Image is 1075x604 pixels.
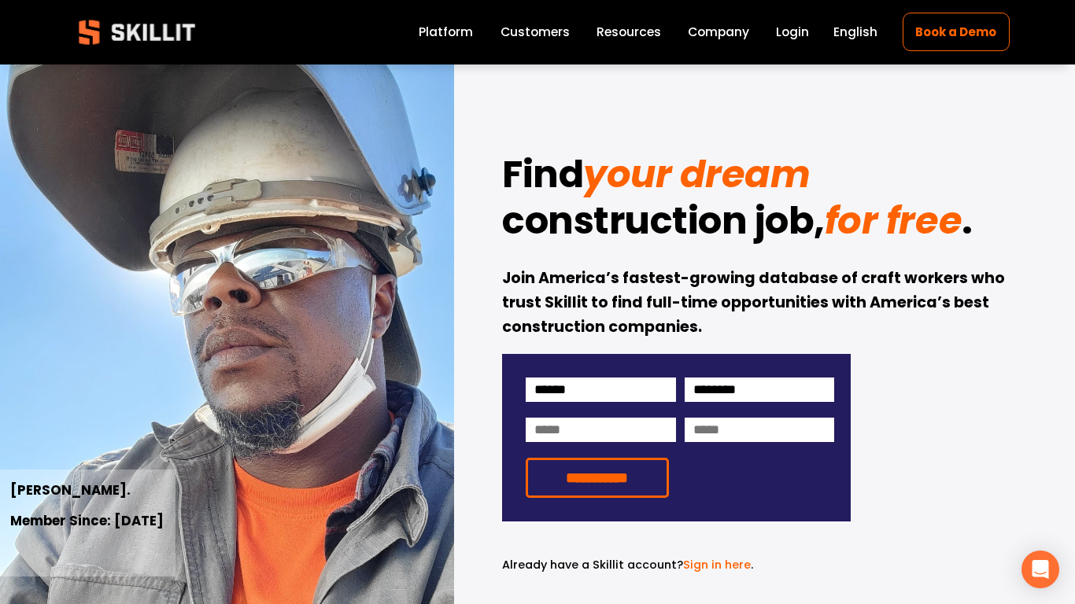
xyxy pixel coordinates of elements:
p: . [502,556,851,574]
a: Book a Demo [903,13,1010,51]
strong: Find [502,148,583,201]
span: Already have a Skillit account? [502,557,683,573]
strong: . [962,194,973,247]
div: language picker [833,22,877,43]
strong: [PERSON_NAME]. [10,481,131,499]
em: for free [825,194,962,247]
a: Customers [501,22,570,43]
strong: Member Since: [DATE] [10,511,164,530]
span: Resources [597,23,661,41]
a: Company [688,22,749,43]
span: English [833,23,877,41]
strong: construction job, [502,194,825,247]
a: folder dropdown [597,22,661,43]
div: Open Intercom Messenger [1021,551,1059,588]
a: Sign in here [683,557,751,573]
img: Skillit [65,9,209,56]
a: Login [776,22,809,43]
strong: Join America’s fastest-growing database of craft workers who trust Skillit to find full-time oppo... [502,267,1008,337]
a: Platform [419,22,473,43]
em: your dream [583,148,810,201]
